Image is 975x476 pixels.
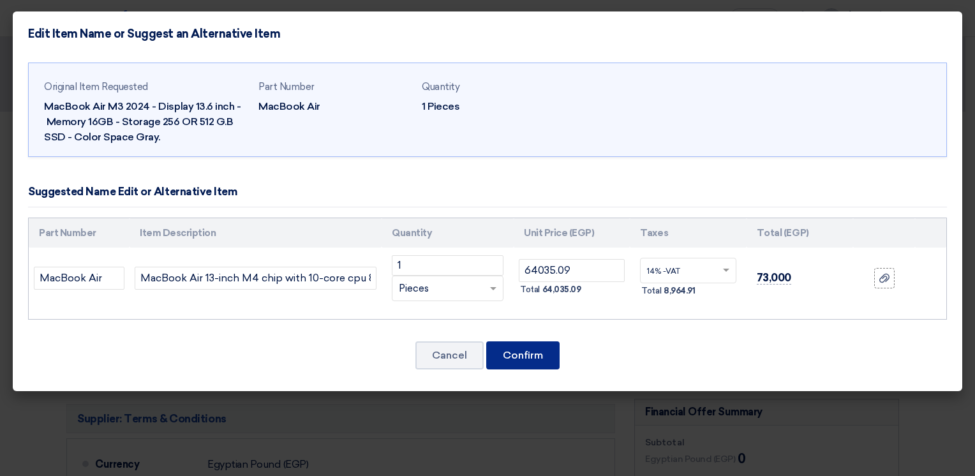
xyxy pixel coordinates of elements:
[29,218,130,248] th: Part Number
[664,285,695,297] span: 8,964.91
[34,267,124,290] input: Part Number
[520,283,540,296] span: Total
[258,80,412,94] div: Part Number
[28,27,280,41] h4: Edit Item Name or Suggest an Alternative Item
[640,258,736,283] ng-select: VAT
[542,283,581,296] span: 64,035.09
[392,255,503,276] input: RFQ_STEP1.ITEMS.2.AMOUNT_TITLE
[44,99,248,145] div: MacBook Air M3 2024 - Display 13.6 inch - Memory 16GB - Storage 256 OR 512 G.B SSD - Color Space ...
[382,218,514,248] th: Quantity
[747,218,853,248] th: Total (EGP)
[630,218,746,248] th: Taxes
[44,80,248,94] div: Original Item Requested
[399,281,429,296] span: Pieces
[130,218,382,248] th: Item Description
[415,341,484,369] button: Cancel
[422,99,575,114] div: 1 Pieces
[519,259,625,282] input: Unit Price
[28,184,237,200] div: Suggested Name Edit or Alternative Item
[514,218,630,248] th: Unit Price (EGP)
[135,267,376,290] input: Add Item Description
[486,341,560,369] button: Confirm
[258,99,412,114] div: MacBook Air
[757,271,791,285] span: 73,000
[422,80,575,94] div: Quantity
[641,285,661,297] span: Total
